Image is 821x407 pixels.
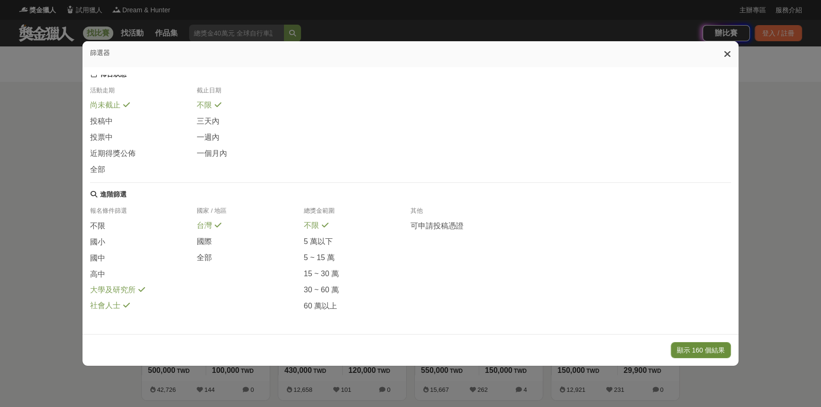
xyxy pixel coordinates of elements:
[197,221,212,231] span: 台灣
[100,190,127,199] div: 進階篩選
[671,342,731,358] button: 顯示 160 個結果
[90,285,136,295] span: 大學及研究所
[304,285,339,295] span: 30 ~ 60 萬
[304,237,333,247] span: 5 萬以下
[90,301,120,311] span: 社會人士
[90,270,105,280] span: 高中
[90,253,105,263] span: 國中
[90,49,110,56] span: 篩選器
[90,100,120,110] span: 尚未截止
[90,86,197,100] div: 活動走期
[197,149,227,159] span: 一個月內
[197,133,219,143] span: 一週內
[197,100,212,110] span: 不限
[90,237,105,247] span: 國小
[197,237,212,247] span: 國際
[304,269,339,279] span: 15 ~ 30 萬
[197,117,219,127] span: 三天內
[304,221,319,231] span: 不限
[90,165,105,175] span: 全部
[90,221,105,231] span: 不限
[90,117,113,127] span: 投稿中
[410,221,464,231] span: 可申請投稿憑證
[197,86,303,100] div: 截止日期
[90,207,197,221] div: 報名條件篩選
[197,207,303,221] div: 國家 / 地區
[90,149,136,159] span: 近期得獎公佈
[304,207,410,221] div: 總獎金範圍
[410,207,517,221] div: 其他
[304,253,335,263] span: 5 ~ 15 萬
[304,301,337,311] span: 60 萬以上
[90,133,113,143] span: 投票中
[197,253,212,263] span: 全部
